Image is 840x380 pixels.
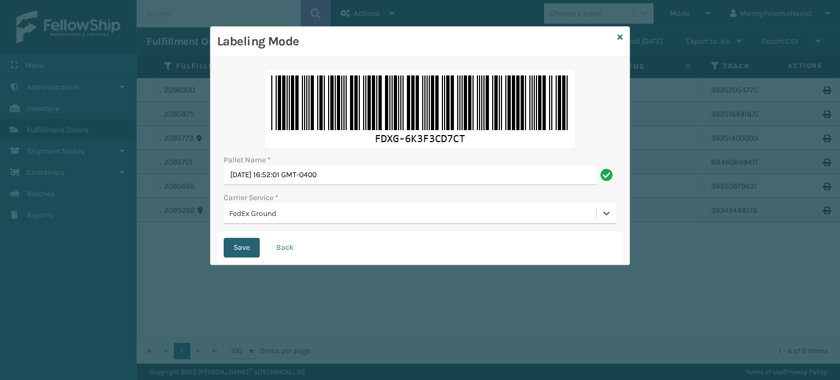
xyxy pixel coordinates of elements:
[224,238,260,258] button: Save
[217,33,613,50] h3: Labeling Mode
[224,192,278,203] label: Carrier Service
[266,70,574,148] img: 4A2bjcAAAAGSURBVAMAkpZTWzWaAOgAAAAASUVORK5CYII=
[266,238,304,258] button: Back
[229,208,597,219] div: FedEx Ground
[224,154,271,166] label: Pallet Name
